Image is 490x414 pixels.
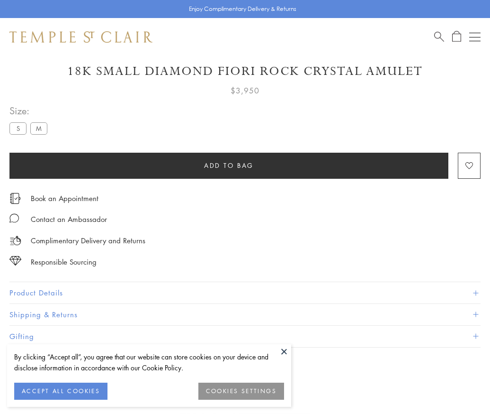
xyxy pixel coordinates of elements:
[9,153,448,179] button: Add to bag
[14,351,284,373] div: By clicking “Accept all”, you agree that our website can store cookies on your device and disclos...
[9,282,481,304] button: Product Details
[204,160,254,171] span: Add to bag
[9,304,481,325] button: Shipping & Returns
[9,193,21,204] img: icon_appointment.svg
[434,31,444,43] a: Search
[14,383,107,400] button: ACCEPT ALL COOKIES
[9,103,51,119] span: Size:
[9,235,21,247] img: icon_delivery.svg
[30,122,47,134] label: M
[31,213,107,225] div: Contact an Ambassador
[9,326,481,347] button: Gifting
[9,122,27,134] label: S
[9,213,19,223] img: MessageIcon-01_2.svg
[31,235,145,247] p: Complimentary Delivery and Returns
[189,4,296,14] p: Enjoy Complimentary Delivery & Returns
[452,31,461,43] a: Open Shopping Bag
[9,31,152,43] img: Temple St. Clair
[31,193,98,203] a: Book an Appointment
[31,256,97,268] div: Responsible Sourcing
[231,84,259,97] span: $3,950
[9,256,21,266] img: icon_sourcing.svg
[469,31,481,43] button: Open navigation
[9,63,481,80] h1: 18K Small Diamond Fiori Rock Crystal Amulet
[198,383,284,400] button: COOKIES SETTINGS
